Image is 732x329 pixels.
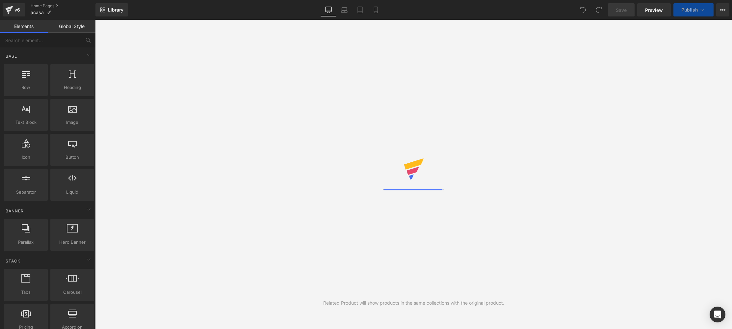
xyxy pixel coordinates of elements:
[108,7,123,13] span: Library
[6,119,46,126] span: Text Block
[323,299,504,307] div: Related Product will show products in the same collections with the original product.
[5,208,24,214] span: Banner
[52,84,92,91] span: Heading
[52,289,92,296] span: Carousel
[52,189,92,196] span: Liquid
[352,3,368,16] a: Tablet
[673,3,714,16] button: Publish
[95,3,128,16] a: New Library
[576,3,589,16] button: Undo
[13,6,21,14] div: v6
[52,154,92,161] span: Button
[6,239,46,246] span: Parallax
[710,307,725,322] div: Open Intercom Messenger
[336,3,352,16] a: Laptop
[48,20,95,33] a: Global Style
[592,3,605,16] button: Redo
[368,3,384,16] a: Mobile
[6,84,46,91] span: Row
[716,3,729,16] button: More
[5,258,21,264] span: Stack
[3,3,25,16] a: v6
[31,10,44,15] span: acasa
[637,3,671,16] a: Preview
[52,119,92,126] span: Image
[616,7,627,14] span: Save
[6,189,46,196] span: Separator
[6,289,46,296] span: Tabs
[645,7,663,14] span: Preview
[321,3,336,16] a: Desktop
[31,3,95,9] a: Home Pages
[52,239,92,246] span: Hero Banner
[681,7,698,13] span: Publish
[6,154,46,161] span: Icon
[5,53,18,59] span: Base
